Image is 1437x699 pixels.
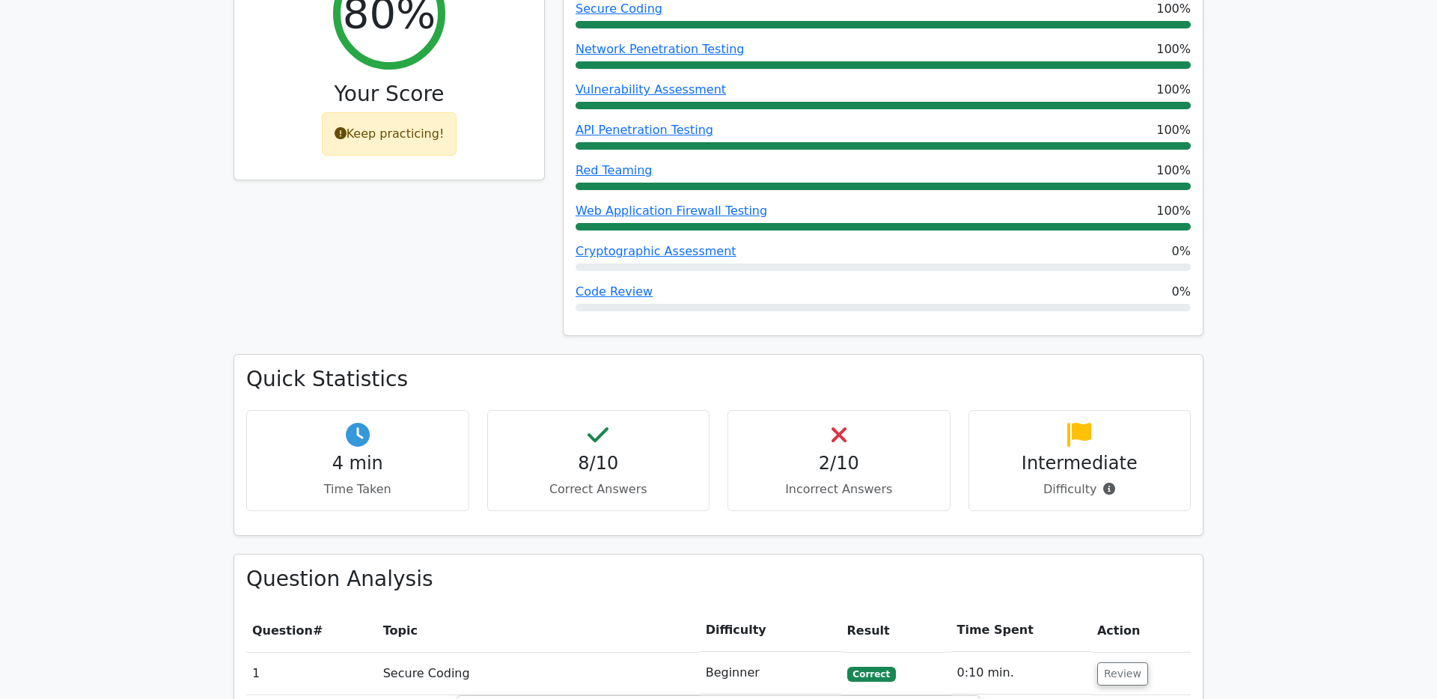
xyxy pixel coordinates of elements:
p: Difficulty [981,480,1179,498]
h4: 4 min [259,453,457,474]
p: Time Taken [259,480,457,498]
h4: 8/10 [500,453,698,474]
a: Secure Coding [576,1,662,16]
a: Cryptographic Assessment [576,244,736,258]
h4: 2/10 [740,453,938,474]
p: Correct Answers [500,480,698,498]
th: Action [1091,609,1191,652]
span: 100% [1156,121,1191,139]
div: Keep practicing! [322,112,457,156]
td: 1 [246,652,377,695]
th: Topic [377,609,700,652]
a: Network Penetration Testing [576,42,744,56]
span: 100% [1156,81,1191,99]
span: 100% [1156,202,1191,220]
span: 0% [1172,283,1191,301]
h3: Question Analysis [246,567,1191,592]
th: Result [841,609,951,652]
p: Incorrect Answers [740,480,938,498]
h3: Quick Statistics [246,367,1191,392]
span: 100% [1156,40,1191,58]
h3: Your Score [246,82,532,107]
span: Correct [847,667,896,682]
span: 0% [1172,242,1191,260]
h4: Intermediate [981,453,1179,474]
a: API Penetration Testing [576,123,713,137]
a: Vulnerability Assessment [576,82,726,97]
td: Secure Coding [377,652,700,695]
td: 0:10 min. [951,652,1091,695]
button: Review [1097,662,1148,686]
th: Time Spent [951,609,1091,652]
th: # [246,609,377,652]
span: Question [252,623,313,638]
a: Web Application Firewall Testing [576,204,767,218]
a: Code Review [576,284,653,299]
a: Red Teaming [576,163,653,177]
td: Beginner [700,652,841,695]
th: Difficulty [700,609,841,652]
span: 100% [1156,162,1191,180]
